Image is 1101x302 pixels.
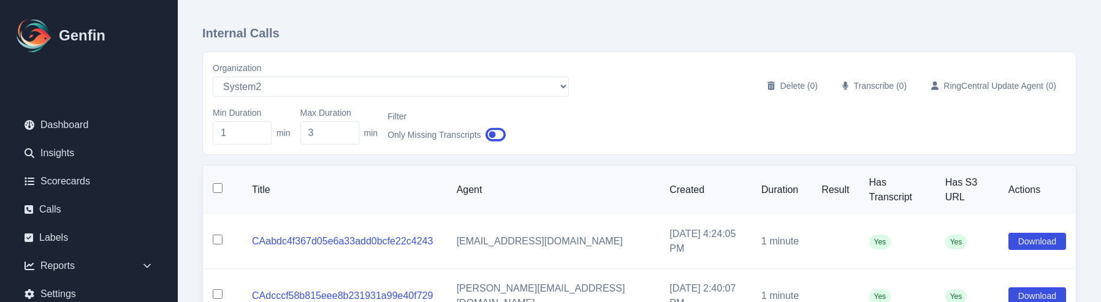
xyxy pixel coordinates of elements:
[660,214,752,269] td: [DATE] 4:24:05 PM
[660,165,752,214] th: Created
[59,26,105,45] h1: Genfin
[15,113,163,137] a: Dashboard
[812,165,859,214] th: Result
[15,169,163,194] a: Scorecards
[945,235,967,249] span: Yes
[15,254,163,278] div: Reports
[300,121,359,145] input: No max
[15,16,54,55] img: Logo
[1008,233,1066,250] button: Download
[387,110,505,123] label: Filter
[364,127,378,139] span: min
[758,75,828,97] button: Delete (0)
[242,165,447,214] th: Title
[387,129,481,141] span: Only Missing Transcripts
[921,75,1066,97] button: RingCentral Update Agent (0)
[202,25,1076,42] h1: Internal Calls
[859,165,935,214] th: Has Transcript
[999,165,1076,214] th: Actions
[447,214,660,269] td: [EMAIL_ADDRESS][DOMAIN_NAME]
[252,290,433,301] a: CAdcccf58b815eee8b231931a99e40f729
[213,62,569,74] label: Organization
[15,141,163,165] a: Insights
[15,225,163,250] a: Labels
[15,197,163,222] a: Calls
[832,75,916,97] button: Transcribe (0)
[869,235,891,249] span: Yes
[447,165,660,214] th: Agent
[300,107,378,119] label: Max Duration
[935,165,999,214] th: Has S3 URL
[252,236,433,246] a: CAabdc4f367d05e6a33add0bcfe22c4243
[213,121,272,145] input: No min
[752,165,812,214] th: Duration
[276,127,291,139] span: min
[213,107,291,119] label: Min Duration
[752,214,812,269] td: 1 minute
